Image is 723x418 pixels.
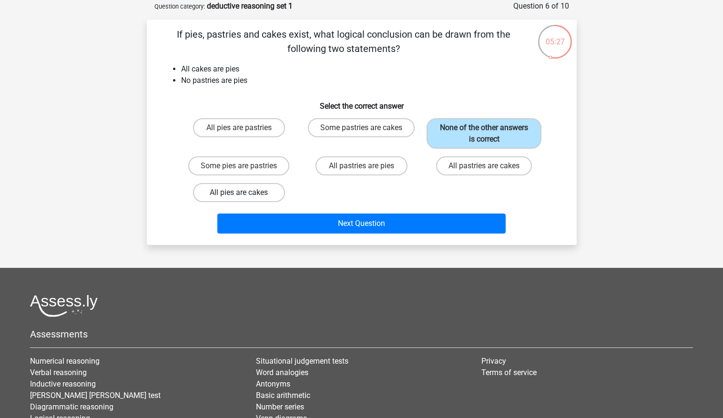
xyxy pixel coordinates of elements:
h6: Select the correct answer [162,94,561,111]
p: If pies, pastries and cakes exist, what logical conclusion can be drawn from the following two st... [162,27,526,56]
a: Verbal reasoning [30,368,87,377]
label: All pies are cakes [193,183,285,202]
div: 05:27 [537,24,573,48]
label: All pastries are pies [316,156,407,175]
a: Antonyms [256,379,290,388]
div: Question 6 of 10 [513,0,569,12]
strong: deductive reasoning set 1 [207,1,293,10]
h5: Assessments [30,328,693,340]
label: Some pies are pastries [188,156,289,175]
a: [PERSON_NAME] [PERSON_NAME] test [30,391,161,400]
label: All pies are pastries [193,118,285,137]
label: None of the other answers is correct [427,118,541,149]
a: Inductive reasoning [30,379,96,388]
a: Numerical reasoning [30,357,100,366]
button: Next Question [217,214,506,234]
a: Diagrammatic reasoning [30,402,113,411]
li: All cakes are pies [181,63,561,75]
small: Question category: [154,3,205,10]
label: Some pastries are cakes [308,118,415,137]
img: Assessly logo [30,295,98,317]
a: Privacy [481,357,506,366]
a: Basic arithmetic [256,391,310,400]
label: All pastries are cakes [436,156,532,175]
a: Word analogies [256,368,308,377]
a: Terms of service [481,368,537,377]
a: Situational judgement tests [256,357,348,366]
li: No pastries are pies [181,75,561,86]
a: Number series [256,402,304,411]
